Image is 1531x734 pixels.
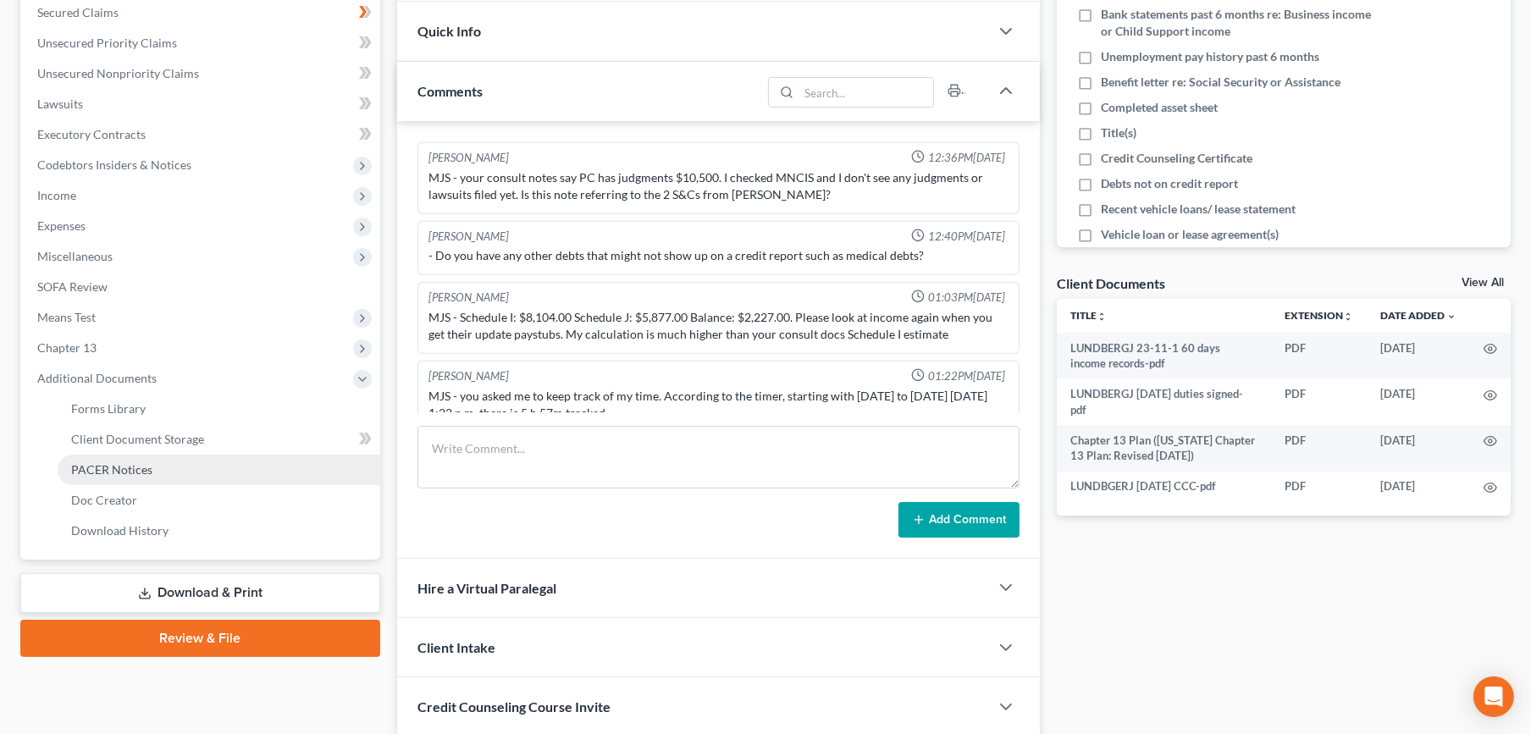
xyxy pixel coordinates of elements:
div: MJS - you asked me to keep track of my time. According to the timer, starting with [DATE] to [DAT... [428,388,1009,422]
td: Chapter 13 Plan ([US_STATE] Chapter 13 Plan: Revised [DATE]) [1057,425,1271,472]
span: 01:03PM[DATE] [928,290,1005,306]
span: Miscellaneous [37,249,113,263]
span: 12:40PM[DATE] [928,229,1005,245]
span: Benefit letter re: Social Security or Assistance [1101,74,1340,91]
a: Titleunfold_more [1070,309,1107,322]
div: MJS - Schedule I: $8,104.00 Schedule J: $5,877.00 Balance: $2,227.00. Please look at income again... [428,309,1009,343]
span: Completed asset sheet [1101,99,1218,116]
span: Executory Contracts [37,127,146,141]
span: Unsecured Nonpriority Claims [37,66,199,80]
span: Codebtors Insiders & Notices [37,157,191,172]
span: SOFA Review [37,279,108,294]
span: Title(s) [1101,124,1136,141]
td: LUNDBERGJ 23-11-1 60 days income records-pdf [1057,333,1271,379]
div: [PERSON_NAME] [428,150,509,166]
i: unfold_more [1343,312,1353,322]
div: MJS - your consult notes say PC has judgments $10,500. I checked MNCIS and I don't see any judgme... [428,169,1009,203]
span: Download History [71,523,169,538]
i: unfold_more [1097,312,1107,322]
input: Search... [799,78,933,107]
a: SOFA Review [24,272,380,302]
td: PDF [1271,378,1367,425]
a: View All [1462,277,1504,289]
span: Chapter 13 [37,340,97,355]
span: 12:36PM[DATE] [928,150,1005,166]
a: Executory Contracts [24,119,380,150]
button: Add Comment [898,502,1020,538]
span: Additional Documents [37,371,157,385]
td: [DATE] [1367,425,1470,472]
div: [PERSON_NAME] [428,229,509,245]
span: PACER Notices [71,462,152,477]
a: Client Document Storage [58,424,380,455]
a: Unsecured Nonpriority Claims [24,58,380,89]
td: PDF [1271,333,1367,379]
div: Open Intercom Messenger [1473,676,1514,717]
i: expand_more [1446,312,1456,322]
a: PACER Notices [58,455,380,485]
span: Hire a Virtual Paralegal [417,580,556,596]
a: Review & File [20,620,380,657]
td: LUNDBERGJ [DATE] duties signed-pdf [1057,378,1271,425]
a: Download History [58,516,380,546]
span: Lawsuits [37,97,83,111]
span: Secured Claims [37,5,119,19]
div: [PERSON_NAME] [428,290,509,306]
span: Debts not on credit report [1101,175,1238,192]
span: Means Test [37,310,96,324]
td: [DATE] [1367,333,1470,379]
div: - Do you have any other debts that might not show up on a credit report such as medical debts? [428,247,1009,264]
span: 01:22PM[DATE] [928,368,1005,384]
span: Client Document Storage [71,432,204,446]
a: Unsecured Priority Claims [24,28,380,58]
span: Client Intake [417,639,495,655]
span: Credit Counseling Certificate [1101,150,1252,167]
span: Doc Creator [71,493,137,507]
span: Bank statements past 6 months re: Business income or Child Support income [1101,6,1383,40]
td: PDF [1271,472,1367,502]
span: Unemployment pay history past 6 months [1101,48,1319,65]
td: LUNDBGERJ [DATE] CCC-pdf [1057,472,1271,502]
td: [DATE] [1367,472,1470,502]
div: Client Documents [1057,274,1165,292]
span: Unsecured Priority Claims [37,36,177,50]
span: Comments [417,83,483,99]
a: Lawsuits [24,89,380,119]
span: Expenses [37,218,86,233]
a: Date Added expand_more [1380,309,1456,322]
span: Vehicle loan or lease agreement(s) [1101,226,1279,243]
a: Download & Print [20,573,380,613]
a: Forms Library [58,394,380,424]
div: [PERSON_NAME] [428,368,509,384]
span: Income [37,188,76,202]
span: Quick Info [417,23,481,39]
td: [DATE] [1367,378,1470,425]
a: Extensionunfold_more [1285,309,1353,322]
a: Doc Creator [58,485,380,516]
span: Credit Counseling Course Invite [417,698,611,715]
span: Forms Library [71,401,146,416]
span: Recent vehicle loans/ lease statement [1101,201,1296,218]
td: PDF [1271,425,1367,472]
